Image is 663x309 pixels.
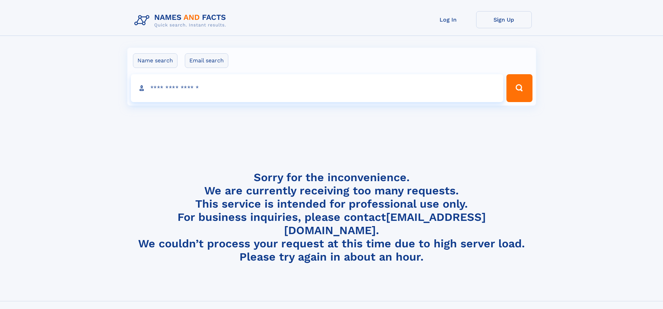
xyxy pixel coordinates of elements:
[420,11,476,28] a: Log In
[131,74,504,102] input: search input
[132,171,532,264] h4: Sorry for the inconvenience. We are currently receiving too many requests. This service is intend...
[185,53,228,68] label: Email search
[506,74,532,102] button: Search Button
[133,53,177,68] label: Name search
[284,210,486,237] a: [EMAIL_ADDRESS][DOMAIN_NAME]
[476,11,532,28] a: Sign Up
[132,11,232,30] img: Logo Names and Facts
